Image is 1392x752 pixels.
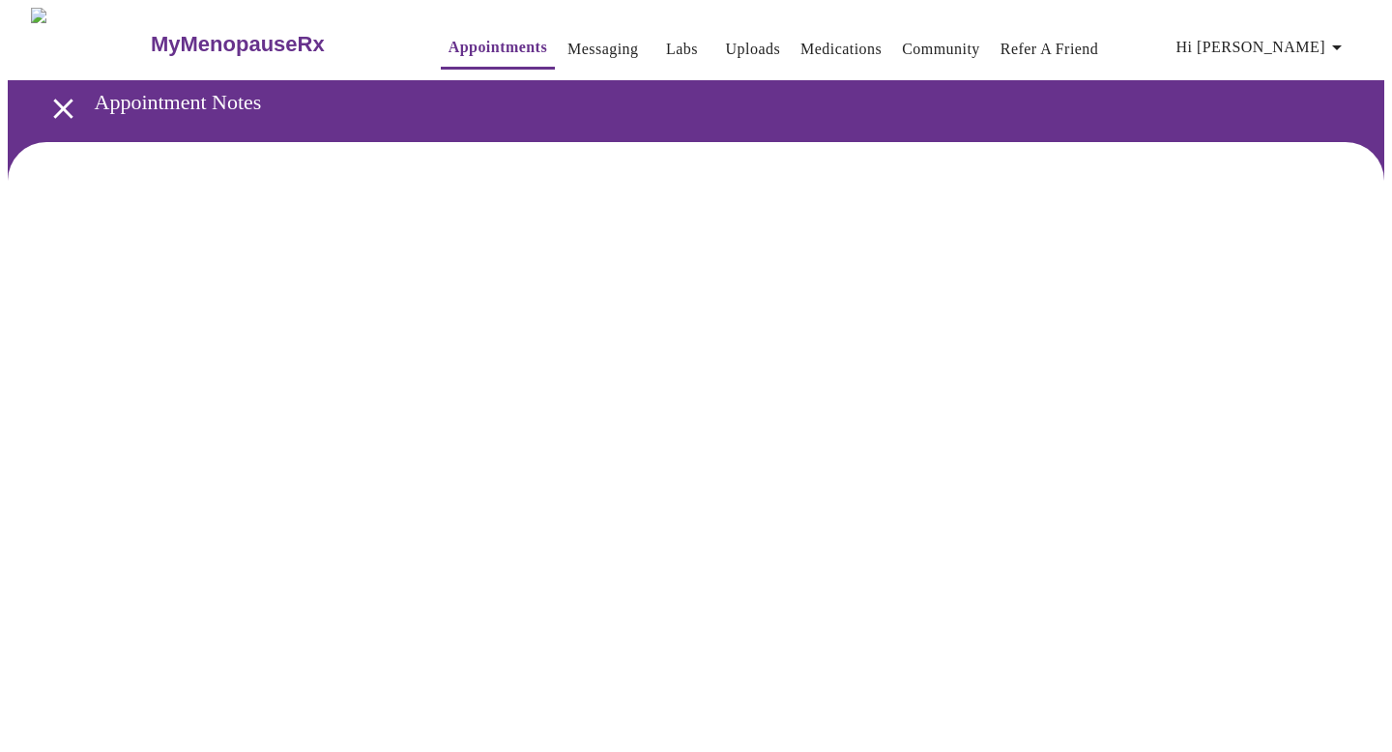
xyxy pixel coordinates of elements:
a: Labs [666,36,698,63]
img: MyMenopauseRx Logo [31,8,148,80]
button: Community [894,30,988,69]
button: Messaging [560,30,646,69]
span: Hi [PERSON_NAME] [1176,34,1348,61]
button: Refer a Friend [993,30,1107,69]
button: Uploads [718,30,789,69]
h3: MyMenopauseRx [151,32,325,57]
a: Community [902,36,980,63]
button: Hi [PERSON_NAME] [1169,28,1356,67]
a: Appointments [449,34,547,61]
a: MyMenopauseRx [148,11,401,78]
button: open drawer [35,80,92,137]
button: Labs [652,30,713,69]
a: Uploads [726,36,781,63]
a: Medications [800,36,882,63]
button: Medications [793,30,889,69]
h3: Appointment Notes [95,90,1285,115]
button: Appointments [441,28,555,70]
a: Messaging [567,36,638,63]
a: Refer a Friend [1000,36,1099,63]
